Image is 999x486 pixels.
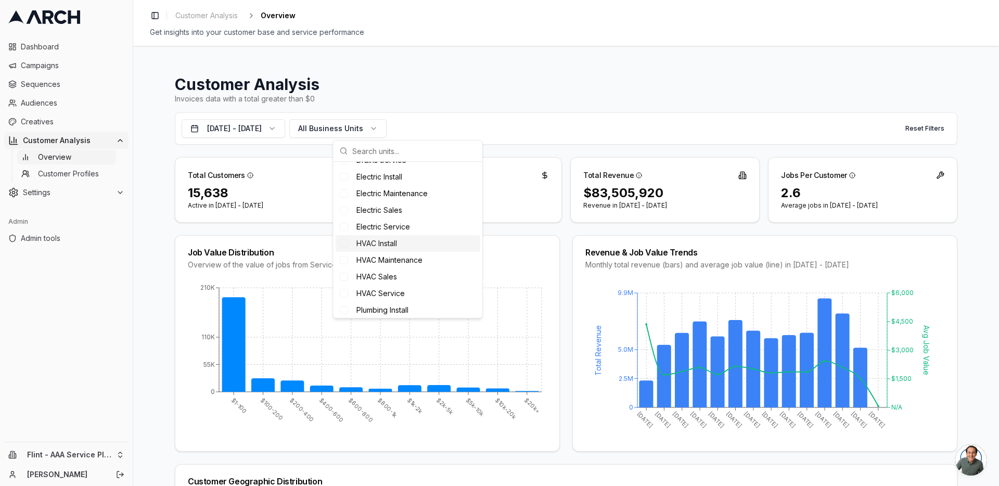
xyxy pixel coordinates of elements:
tspan: $1k-2k [406,397,425,415]
span: Electric Install [356,172,402,182]
button: Flint - AAA Service Plumbing [4,446,129,463]
tspan: 210K [200,284,215,291]
span: Electric Service [356,222,410,232]
tspan: 0 [629,403,633,411]
span: Plumbing Install [356,305,408,315]
tspan: Total Revenue [594,325,603,376]
div: Jobs Per Customer [781,170,855,181]
span: All Business Units [298,123,363,134]
tspan: $5k-10k [464,397,486,418]
input: Search units... [352,140,476,161]
div: Invoices data with a total greater than $0 [175,94,957,104]
tspan: $800-1k [376,397,399,419]
span: Sequences [21,79,124,89]
div: Revenue & Job Value Trends [585,248,944,257]
nav: breadcrumb [171,8,296,23]
tspan: [DATE] [867,411,886,429]
tspan: [DATE] [707,411,726,429]
span: Dashboard [21,42,124,52]
tspan: [DATE] [796,411,815,429]
span: HVAC Install [356,238,397,249]
span: Electric Maintenance [356,188,428,199]
tspan: [DATE] [635,411,654,429]
tspan: $1-100 [230,397,249,415]
a: Creatives [4,113,129,130]
a: Audiences [4,95,129,111]
button: Customer Analysis [4,132,129,149]
div: Suggestions [334,162,482,318]
p: Average jobs in [DATE] - [DATE] [781,201,944,210]
div: Admin [4,213,129,230]
span: Campaigns [21,60,124,71]
p: Revenue in [DATE] - [DATE] [583,201,747,210]
span: Overview [38,152,71,162]
tspan: 2.5M [619,375,633,382]
span: Customer Profiles [38,169,99,179]
tspan: [DATE] [689,411,708,429]
tspan: N/A [891,403,902,411]
div: Overview of the value of jobs from Service [GEOGRAPHIC_DATA] [188,260,547,270]
tspan: [DATE] [654,411,672,429]
span: Flint - AAA Service Plumbing [27,450,112,459]
tspan: [DATE] [760,411,779,429]
a: Dashboard [4,39,129,55]
tspan: 9.9M [618,289,633,297]
tspan: Avg Job Value [922,325,931,375]
tspan: $6,000 [891,289,914,297]
button: All Business Units [289,119,387,138]
span: Customer Analysis [175,10,238,21]
div: Get insights into your customer base and service performance [150,27,982,37]
div: Monthly total revenue (bars) and average job value (line) in [DATE] - [DATE] [585,260,944,270]
span: Admin tools [21,233,124,244]
tspan: $2k-5k [435,397,455,416]
span: Audiences [21,98,124,108]
tspan: $4,500 [891,317,913,325]
span: Overview [261,10,296,21]
a: [PERSON_NAME] [27,469,105,480]
span: Customer Analysis [23,135,112,146]
button: [DATE] - [DATE] [182,119,285,138]
span: Creatives [21,117,124,127]
tspan: [DATE] [671,411,690,429]
a: Open chat [955,444,987,476]
tspan: [DATE] [850,411,868,429]
a: Customer Analysis [171,8,242,23]
a: Admin tools [4,230,129,247]
tspan: [DATE] [814,411,832,429]
div: Customer Geographic Distribution [188,477,944,485]
tspan: $400-600 [318,397,345,424]
tspan: [DATE] [778,411,797,429]
button: Log out [113,467,127,482]
span: Electric Sales [356,205,402,215]
tspan: 55K [203,361,215,368]
div: Total Revenue [583,170,642,181]
div: 15,638 [188,185,351,201]
tspan: $1,500 [891,375,912,382]
span: HVAC Maintenance [356,255,422,265]
div: 2.6 [781,185,944,201]
a: Overview [17,150,116,164]
span: HVAC Service [356,288,405,299]
tspan: $10k-20k [494,397,518,421]
tspan: $3,000 [891,346,914,354]
div: Total Customers [188,170,253,181]
tspan: [DATE] [832,411,851,429]
span: Settings [23,187,112,198]
a: Customer Profiles [17,167,116,181]
tspan: $100-200 [259,397,285,422]
tspan: 110K [201,333,215,341]
tspan: $200-400 [288,397,315,424]
tspan: [DATE] [742,411,761,429]
button: Reset Filters [899,120,951,137]
h1: Customer Analysis [175,75,957,94]
p: Active in [DATE] - [DATE] [188,201,351,210]
tspan: 0 [211,388,215,395]
tspan: 5.0M [618,346,633,353]
tspan: $20k+ [523,397,541,415]
div: $83,505,920 [583,185,747,201]
span: HVAC Sales [356,272,397,282]
button: Settings [4,184,129,201]
tspan: [DATE] [725,411,744,429]
a: Sequences [4,76,129,93]
div: Job Value Distribution [188,248,547,257]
